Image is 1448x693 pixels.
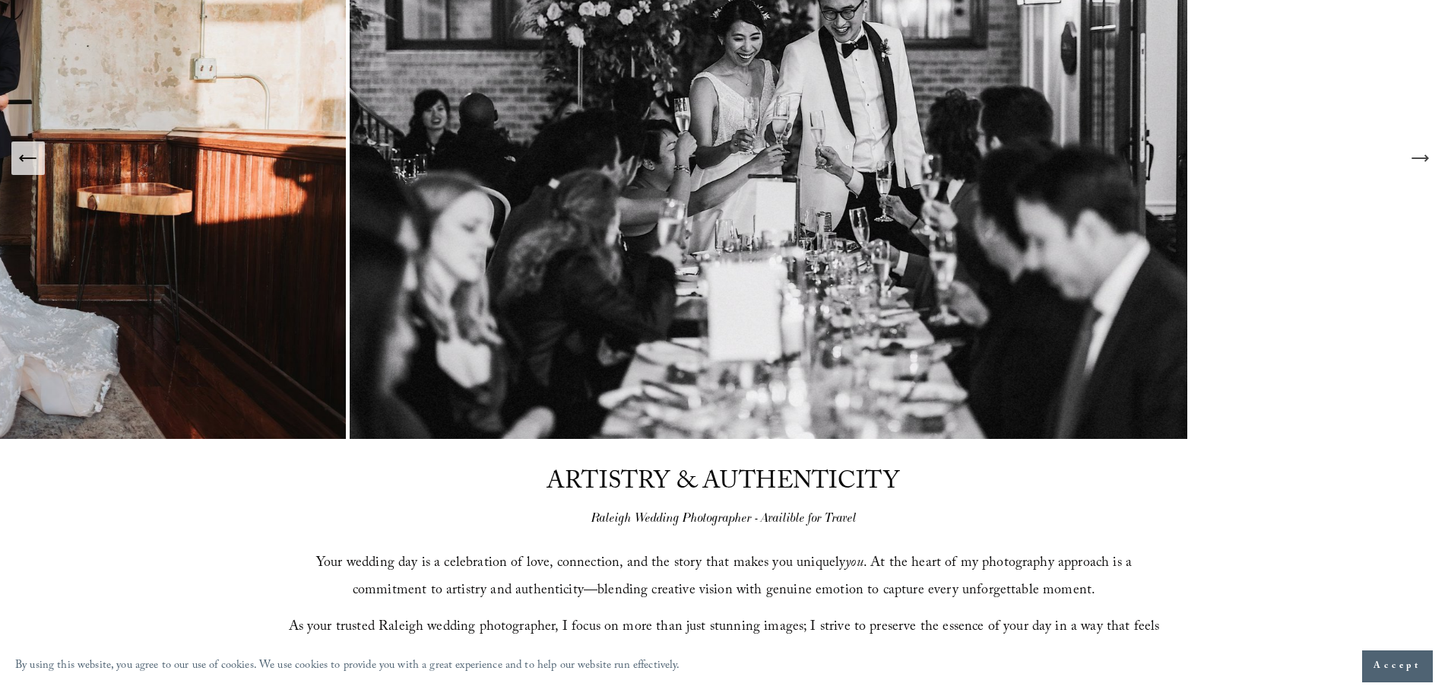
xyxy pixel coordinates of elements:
span: ARTISTRY & AUTHENTICITY [547,463,899,504]
em: you [845,552,863,576]
button: Previous Slide [11,141,45,175]
button: Accept [1362,650,1433,682]
span: Your wedding day is a celebration of love, connection, and the story that makes you uniquely . At... [316,552,1136,603]
p: By using this website, you agree to our use of cookies. We use cookies to provide you with a grea... [15,656,680,678]
button: Next Slide [1403,141,1437,175]
em: Raleigh Wedding Photographer - Availible for Travel [591,510,857,526]
span: Accept [1374,659,1421,674]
